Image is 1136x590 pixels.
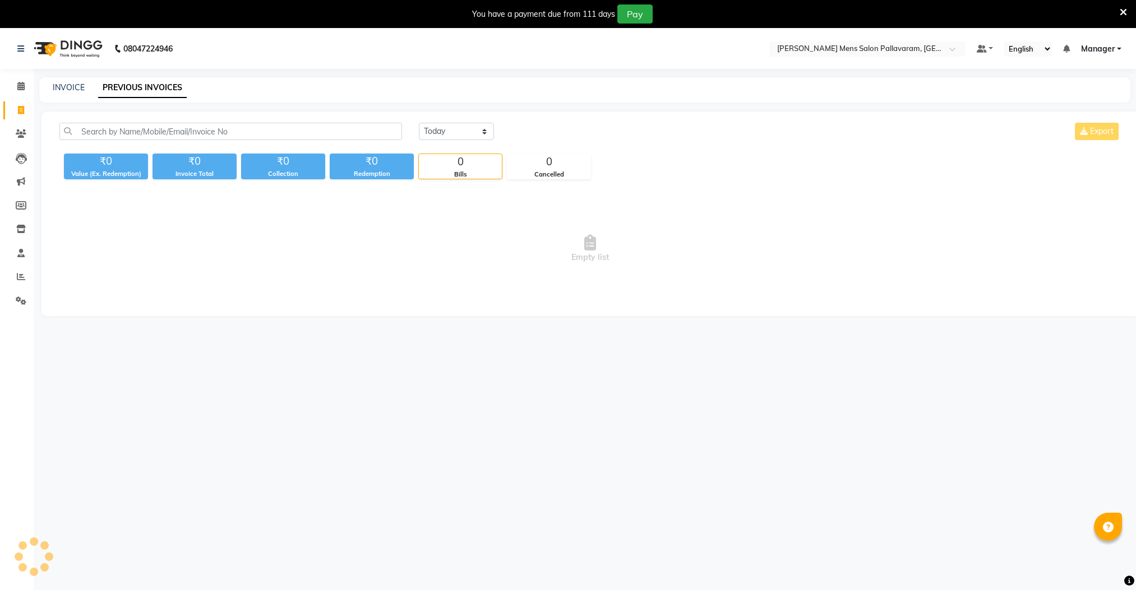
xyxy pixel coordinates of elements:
[1089,545,1125,579] iframe: chat widget
[59,123,402,140] input: Search by Name/Mobile/Email/Invoice No
[507,154,590,170] div: 0
[153,169,237,179] div: Invoice Total
[64,154,148,169] div: ₹0
[330,154,414,169] div: ₹0
[419,170,502,179] div: Bills
[29,33,105,64] img: logo
[419,154,502,170] div: 0
[472,8,615,20] div: You have a payment due from 111 days
[64,169,148,179] div: Value (Ex. Redemption)
[98,78,187,98] a: PREVIOUS INVOICES
[59,193,1121,305] span: Empty list
[617,4,653,24] button: Pay
[507,170,590,179] div: Cancelled
[241,154,325,169] div: ₹0
[1081,43,1115,55] span: Manager
[330,169,414,179] div: Redemption
[153,154,237,169] div: ₹0
[53,82,85,92] a: INVOICE
[123,33,173,64] b: 08047224946
[241,169,325,179] div: Collection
